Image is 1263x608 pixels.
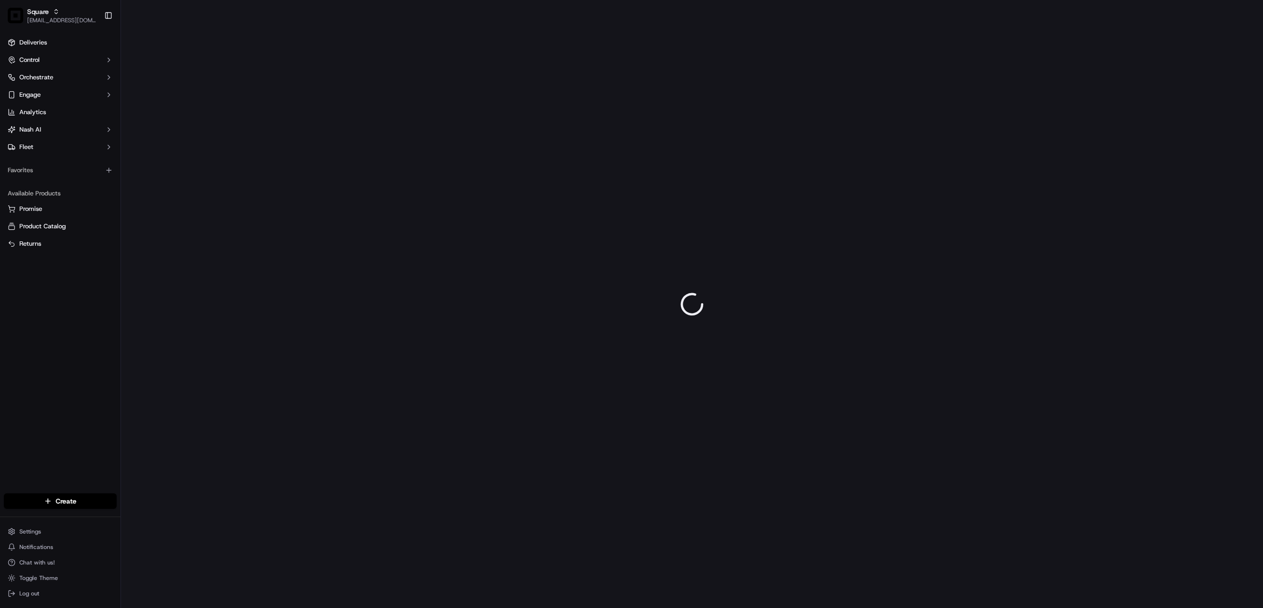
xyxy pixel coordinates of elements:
[4,571,117,585] button: Toggle Theme
[8,222,113,231] a: Product Catalog
[8,239,113,248] a: Returns
[27,16,96,24] button: [EMAIL_ADDRESS][DOMAIN_NAME]
[19,73,53,82] span: Orchestrate
[19,108,46,117] span: Analytics
[19,222,66,231] span: Product Catalog
[19,38,47,47] span: Deliveries
[4,186,117,201] div: Available Products
[19,143,33,151] span: Fleet
[19,528,41,535] span: Settings
[4,4,100,27] button: SquareSquare[EMAIL_ADDRESS][DOMAIN_NAME]
[19,574,58,582] span: Toggle Theme
[19,125,41,134] span: Nash AI
[4,525,117,538] button: Settings
[4,219,117,234] button: Product Catalog
[8,8,23,23] img: Square
[4,87,117,103] button: Engage
[19,56,40,64] span: Control
[4,587,117,600] button: Log out
[19,590,39,597] span: Log out
[4,104,117,120] a: Analytics
[4,163,117,178] div: Favorites
[4,540,117,554] button: Notifications
[4,122,117,137] button: Nash AI
[19,559,55,566] span: Chat with us!
[19,239,41,248] span: Returns
[4,201,117,217] button: Promise
[4,139,117,155] button: Fleet
[56,496,76,506] span: Create
[27,7,49,16] button: Square
[19,205,42,213] span: Promise
[4,52,117,68] button: Control
[4,35,117,50] a: Deliveries
[4,236,117,252] button: Returns
[8,205,113,213] a: Promise
[4,556,117,569] button: Chat with us!
[4,70,117,85] button: Orchestrate
[19,543,53,551] span: Notifications
[19,90,41,99] span: Engage
[4,493,117,509] button: Create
